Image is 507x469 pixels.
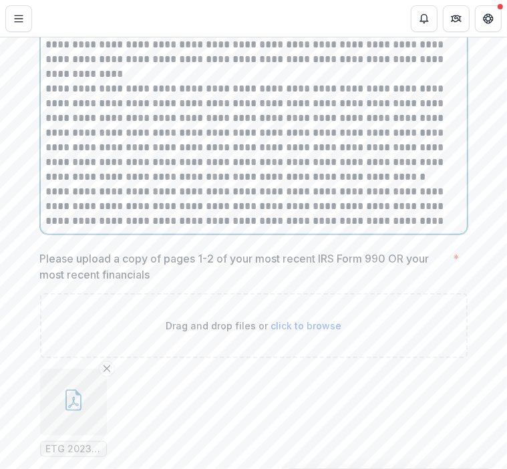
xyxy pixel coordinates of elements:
[40,369,107,457] div: Remove FileETG 2023 990 pgs 1-2.pdf
[5,5,32,32] button: Toggle Menu
[475,5,502,32] button: Get Help
[40,251,448,283] p: Please upload a copy of pages 1-2 of your most recent IRS Form 990 OR your most recent financials
[443,5,470,32] button: Partners
[411,5,438,32] button: Notifications
[166,319,341,333] p: Drag and drop files or
[99,361,115,377] button: Remove File
[46,444,101,455] span: ETG 2023 990 pgs 1-2.pdf
[271,320,341,331] span: click to browse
